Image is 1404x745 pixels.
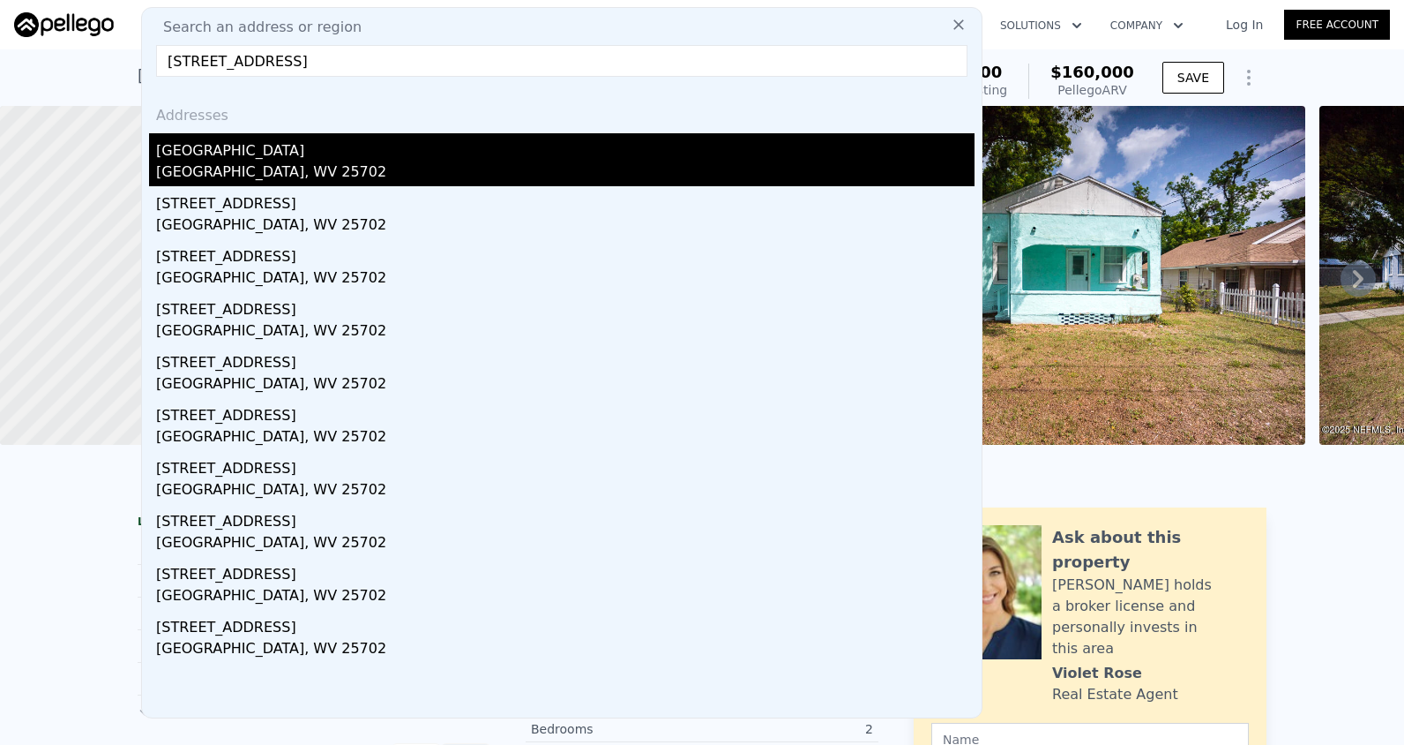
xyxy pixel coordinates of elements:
[138,696,271,720] button: Show more history
[156,479,975,504] div: [GEOGRAPHIC_DATA], WV 25702
[531,720,702,738] div: Bedrooms
[156,292,975,320] div: [STREET_ADDRESS]
[14,12,114,37] img: Pellego
[1052,575,1249,659] div: [PERSON_NAME] holds a broker license and personally invests in this area
[138,515,490,532] div: LISTING & SALE HISTORY
[149,17,362,38] span: Search an address or region
[156,585,975,610] div: [GEOGRAPHIC_DATA], WV 25702
[156,426,975,451] div: [GEOGRAPHIC_DATA], WV 25702
[1050,81,1134,99] div: Pellego ARV
[156,345,975,373] div: [STREET_ADDRESS]
[156,267,975,292] div: [GEOGRAPHIC_DATA], WV 25702
[156,532,975,557] div: [GEOGRAPHIC_DATA], WV 25702
[156,45,967,77] input: Enter an address, city, region, neighborhood or zip code
[156,214,975,239] div: [GEOGRAPHIC_DATA], WV 25702
[1096,10,1198,41] button: Company
[156,638,975,663] div: [GEOGRAPHIC_DATA], WV 25702
[156,557,975,585] div: [STREET_ADDRESS]
[1052,684,1178,705] div: Real Estate Agent
[156,133,975,162] div: [GEOGRAPHIC_DATA]
[702,720,873,738] div: 2
[138,64,556,88] div: [STREET_ADDRESS] , [GEOGRAPHIC_DATA] , FL 32208
[1050,63,1134,81] span: $160,000
[156,610,975,638] div: [STREET_ADDRESS]
[1162,62,1224,94] button: SAVE
[156,186,975,214] div: [STREET_ADDRESS]
[1052,525,1249,575] div: Ask about this property
[156,504,975,532] div: [STREET_ADDRESS]
[986,10,1096,41] button: Solutions
[149,91,975,133] div: Addresses
[156,373,975,398] div: [GEOGRAPHIC_DATA], WV 25702
[156,451,975,479] div: [STREET_ADDRESS]
[156,239,975,267] div: [STREET_ADDRESS]
[807,106,1305,445] img: Sale: 158160619 Parcel: 34246592
[1231,60,1266,95] button: Show Options
[1284,10,1390,40] a: Free Account
[156,398,975,426] div: [STREET_ADDRESS]
[1205,16,1284,34] a: Log In
[1052,663,1142,684] div: Violet Rose
[156,320,975,345] div: [GEOGRAPHIC_DATA], WV 25702
[156,162,975,186] div: [GEOGRAPHIC_DATA], WV 25702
